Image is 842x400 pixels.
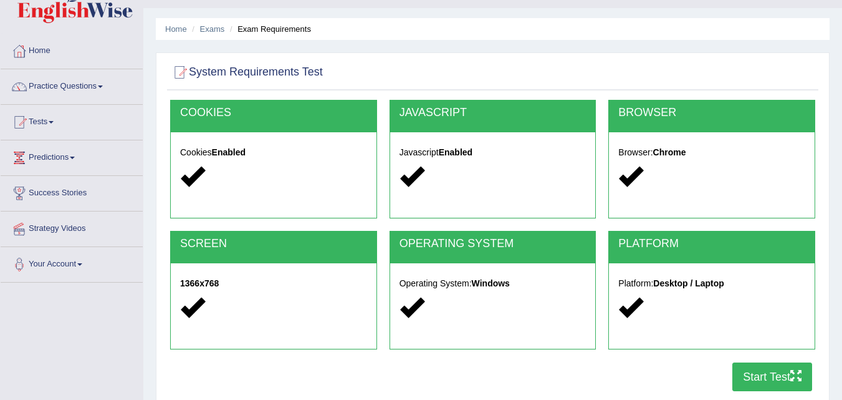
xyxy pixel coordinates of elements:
strong: Enabled [439,147,472,157]
a: Home [165,24,187,34]
strong: Windows [472,278,510,288]
h5: Platform: [618,279,805,288]
h5: Javascript [399,148,586,157]
h2: SCREEN [180,238,367,250]
a: Home [1,34,143,65]
strong: 1366x768 [180,278,219,288]
h5: Browser: [618,148,805,157]
strong: Enabled [212,147,246,157]
a: Strategy Videos [1,212,143,243]
h2: BROWSER [618,107,805,119]
strong: Chrome [653,147,686,157]
h2: PLATFORM [618,238,805,250]
h2: COOKIES [180,107,367,119]
strong: Desktop / Laptop [653,278,724,288]
li: Exam Requirements [227,23,311,35]
a: Exams [200,24,225,34]
h5: Operating System: [399,279,586,288]
h2: OPERATING SYSTEM [399,238,586,250]
h2: System Requirements Test [170,63,323,82]
a: Tests [1,105,143,136]
a: Predictions [1,140,143,172]
a: Success Stories [1,176,143,207]
a: Practice Questions [1,69,143,100]
a: Your Account [1,247,143,278]
button: Start Test [732,363,812,391]
h5: Cookies [180,148,367,157]
h2: JAVASCRIPT [399,107,586,119]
